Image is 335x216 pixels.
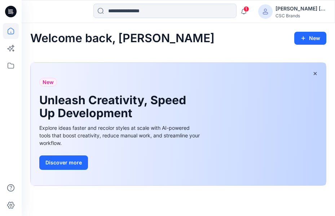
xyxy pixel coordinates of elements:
[39,94,191,120] h1: Unleash Creativity, Speed Up Development
[276,4,326,13] div: [PERSON_NAME] [PERSON_NAME]
[276,13,326,18] div: CSC Brands
[294,32,326,45] button: New
[243,6,249,12] span: 1
[39,155,88,170] button: Discover more
[39,155,202,170] a: Discover more
[39,124,202,147] div: Explore ideas faster and recolor styles at scale with AI-powered tools that boost creativity, red...
[30,32,215,45] h2: Welcome back, [PERSON_NAME]
[43,78,54,87] span: New
[263,9,268,14] svg: avatar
